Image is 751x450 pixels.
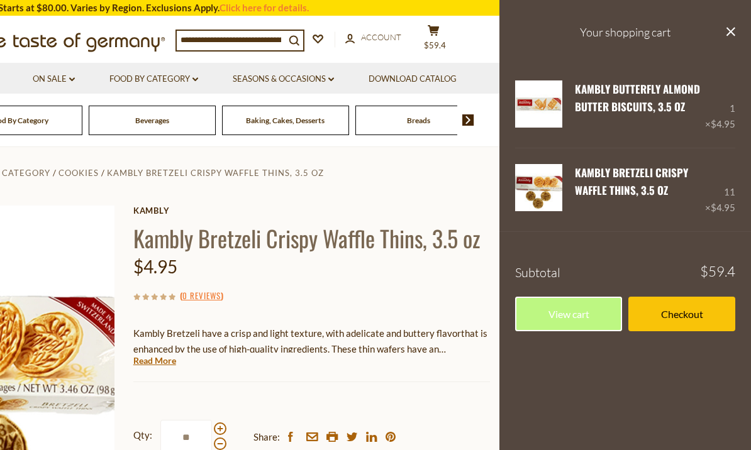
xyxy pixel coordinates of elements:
[345,31,401,45] a: Account
[133,326,490,357] p: delicate and buttery flavor
[515,80,562,128] img: Kambly Butterfly Almond Butter Biscuits, 3.5 oz
[133,327,351,339] span: Kambly Bretzeli have a crisp and light texture, with a
[246,116,325,125] a: Baking, Cakes, Desserts
[133,224,490,252] h1: Kambly Bretzeli Crispy Waffle Thins, 3.5 oz
[133,256,177,277] span: $4.95
[424,40,446,50] span: $59.4
[107,168,324,178] a: Kambly Bretzeli Crispy Waffle Thins, 3.5 oz
[233,72,334,86] a: Seasons & Occasions
[705,164,735,216] div: 11 ×
[700,265,735,278] span: $59.4
[575,165,688,198] a: Kambly Bretzeli Crispy Waffle Thins, 3.5 oz
[220,2,309,13] a: Click here for details.
[133,206,490,216] a: Kambly
[705,80,735,132] div: 1 ×
[711,202,735,213] span: $4.95
[462,114,474,126] img: next arrow
[253,429,280,445] span: Share:
[407,116,430,125] a: Breads
[515,164,562,211] img: Kambly Bretzeli Crispy Waffle Thins, 3.5 oz
[575,81,700,114] a: Kambly Butterfly Almond Butter Biscuits, 3.5 oz
[109,72,198,86] a: Food By Category
[133,327,487,370] span: that is enhanced by the use of high-quality ingredients. These thin wafers have an unparalleled t...
[361,32,401,42] span: Account
[628,297,735,331] a: Checkout
[133,354,176,367] a: Read More
[515,80,562,132] a: Kambly Butterfly Almond Butter Biscuits, 3.5 oz
[180,289,223,302] span: ( )
[711,118,735,129] span: $4.95
[515,265,560,280] span: Subtotal
[58,168,99,178] a: Cookies
[515,164,562,216] a: Kambly Bretzeli Crispy Waffle Thins, 3.5 oz
[182,289,221,303] a: 0 Reviews
[369,72,457,86] a: Download Catalog
[515,297,622,331] a: View cart
[33,72,75,86] a: On Sale
[414,25,452,56] button: $59.4
[135,116,169,125] a: Beverages
[133,427,152,443] strong: Qty:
